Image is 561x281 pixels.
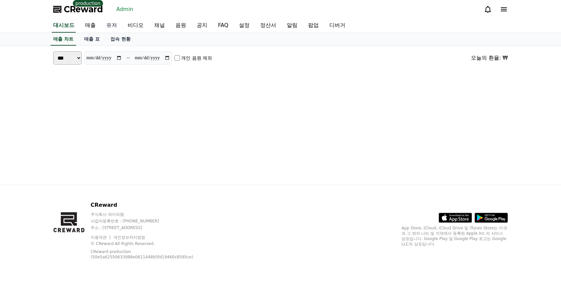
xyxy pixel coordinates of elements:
a: CReward [53,4,103,15]
a: 팝업 [303,19,324,33]
a: 이용약관 [91,235,112,240]
a: Messages [44,211,86,228]
a: Home [2,211,44,228]
a: FAQ [213,19,234,33]
p: CReward [91,201,207,209]
span: CReward [64,4,103,15]
a: 설정 [234,19,255,33]
a: 정산서 [255,19,281,33]
p: App Store, iCloud, iCloud Drive 및 iTunes Store는 미국과 그 밖의 나라 및 지역에서 등록된 Apple Inc.의 서비스 상표입니다. Goo... [401,225,508,247]
a: 디버거 [324,19,351,33]
p: © CReward All Rights Reserved. [91,241,207,246]
a: 매출 [80,19,101,33]
p: 사업자등록번호 : [PHONE_NUMBER] [91,218,207,224]
label: 개인 음원 제외 [181,55,212,61]
a: 공지 [191,19,213,33]
a: 비디오 [122,19,149,33]
p: 주식회사 와이피랩 [91,212,207,217]
span: Settings [98,221,115,226]
a: 채널 [149,19,170,33]
a: 매출 차트 [51,33,76,46]
div: 오늘의 환율: ₩ [471,54,508,62]
span: Home [17,221,29,226]
a: 유저 [101,19,122,33]
a: Settings [86,211,128,228]
a: 대시보드 [52,19,76,33]
a: 개인정보처리방침 [113,235,145,240]
a: 알림 [281,19,303,33]
a: 매출 표 [79,33,105,46]
a: Admin [114,4,136,15]
a: 음원 [170,19,191,33]
a: 접속 현황 [105,33,136,46]
p: ~ [126,54,130,62]
p: 주소 : [STREET_ADDRESS] [91,225,207,230]
span: Messages [55,221,75,227]
p: CReward production (50e5a62550633988e0611448b5fd19460c8595ce) [91,249,197,260]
